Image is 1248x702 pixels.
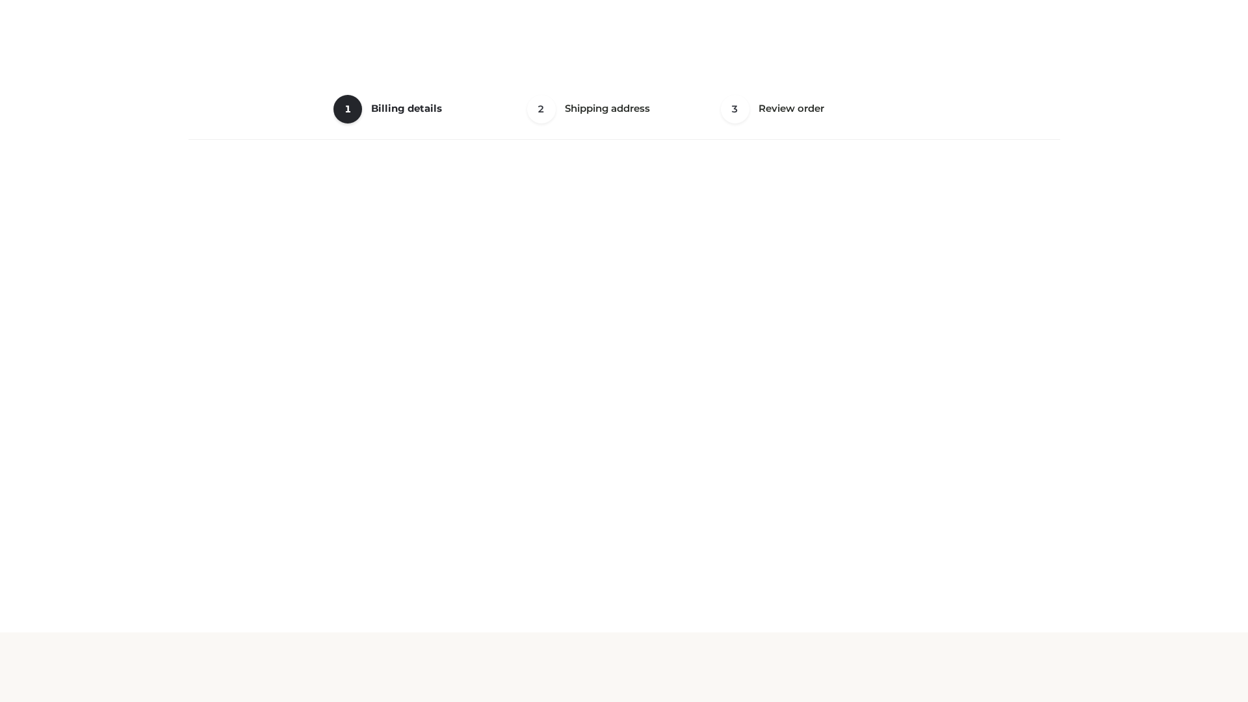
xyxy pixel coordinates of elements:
span: Shipping address [565,102,650,114]
span: Review order [759,102,824,114]
span: 1 [333,95,362,123]
span: Billing details [371,102,442,114]
span: 3 [721,95,749,123]
span: 2 [527,95,556,123]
